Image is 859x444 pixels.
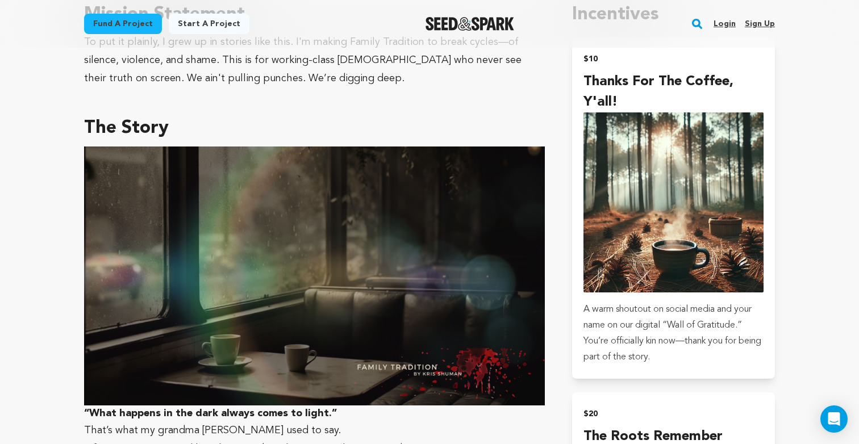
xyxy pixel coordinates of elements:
a: Login [714,15,736,33]
p: A warm shoutout on social media and your name on our digital “Wall of Gratitude.” You’re official... [583,301,764,365]
a: Sign up [745,15,775,33]
h4: Thanks for the coffee, y'all! [583,72,764,112]
div: To put it plainly, I grew up in stories like this. I'm making Family Tradition to break cycles—of... [84,33,545,87]
button: $10 Thanks for the coffee, y'all! incentive A warm shoutout on social media and your name on our ... [572,37,775,379]
a: Fund a project [84,14,162,34]
p: That’s what my grandma [PERSON_NAME] used to say. [84,421,545,439]
img: Seed&Spark Logo Dark Mode [426,17,515,31]
div: Open Intercom Messenger [820,405,848,433]
h2: $20 [583,406,764,422]
img: incentive [583,112,764,292]
h3: The Story [84,115,545,142]
strong: “What happens in the dark always comes to light.” [84,408,337,418]
img: 1753376114-1.jpg [84,146,545,405]
a: Seed&Spark Homepage [426,17,515,31]
a: Start a project [169,14,249,34]
h2: $10 [583,51,764,67]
